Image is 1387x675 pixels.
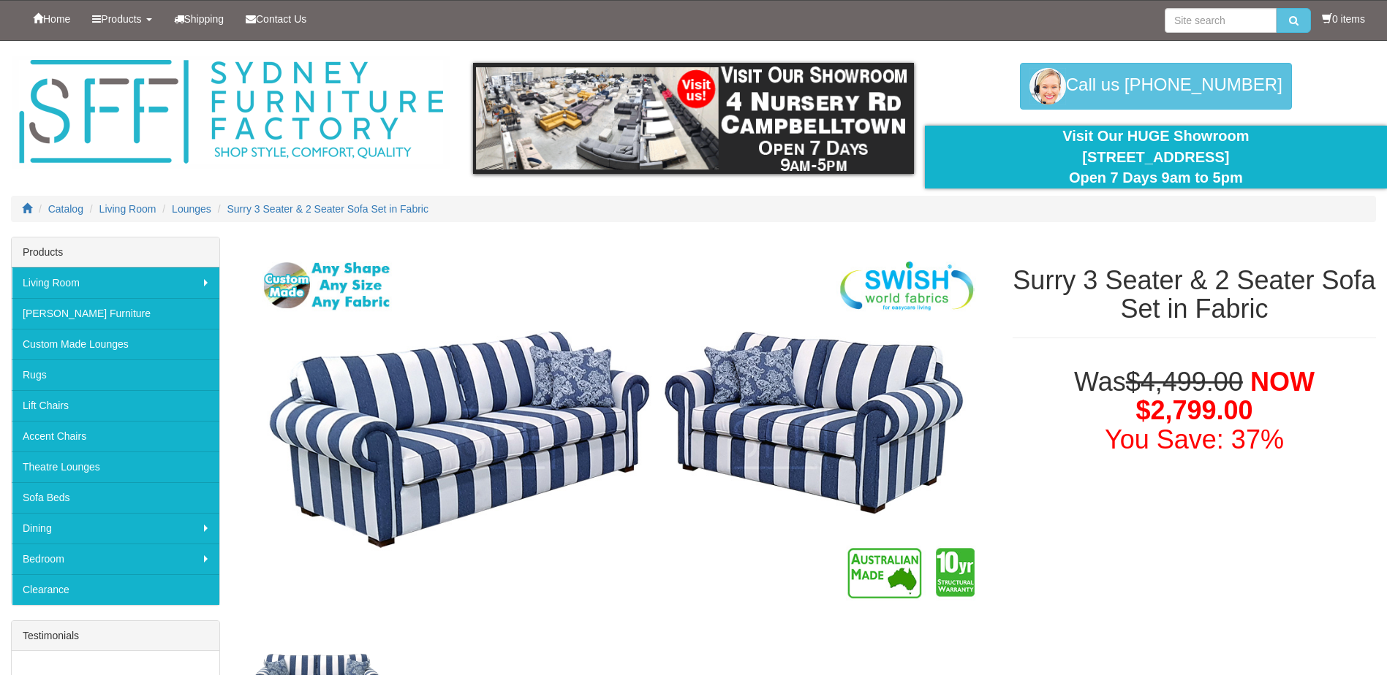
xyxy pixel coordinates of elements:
[936,126,1376,188] div: Visit Our HUGE Showroom [STREET_ADDRESS] Open 7 Days 9am to 5pm
[48,203,83,215] a: Catalog
[1135,367,1314,426] span: NOW $2,799.00
[43,13,70,25] span: Home
[256,13,306,25] span: Contact Us
[12,451,219,482] a: Theatre Lounges
[81,1,162,37] a: Products
[1322,12,1365,26] li: 0 items
[99,203,156,215] a: Living Room
[12,56,450,169] img: Sydney Furniture Factory
[1013,367,1376,454] h1: Was
[227,203,428,215] a: Surry 3 Seater & 2 Seater Sofa Set in Fabric
[12,574,219,605] a: Clearance
[12,298,219,329] a: [PERSON_NAME] Furniture
[12,513,219,544] a: Dining
[12,390,219,421] a: Lift Chairs
[1013,266,1376,324] h1: Surry 3 Seater & 2 Seater Sofa Set in Fabric
[22,1,81,37] a: Home
[12,482,219,513] a: Sofa Beds
[235,1,317,37] a: Contact Us
[12,329,219,359] a: Custom Made Lounges
[12,359,219,390] a: Rugs
[1105,424,1284,454] font: You Save: 37%
[184,13,224,25] span: Shipping
[101,13,141,25] span: Products
[1165,8,1277,33] input: Site search
[473,63,913,174] img: showroom.gif
[12,267,219,298] a: Living Room
[12,421,219,451] a: Accent Chairs
[12,237,219,267] div: Products
[12,544,219,574] a: Bedroom
[163,1,235,37] a: Shipping
[1126,367,1243,397] del: $4,499.00
[172,203,211,215] a: Lounges
[12,621,219,651] div: Testimonials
